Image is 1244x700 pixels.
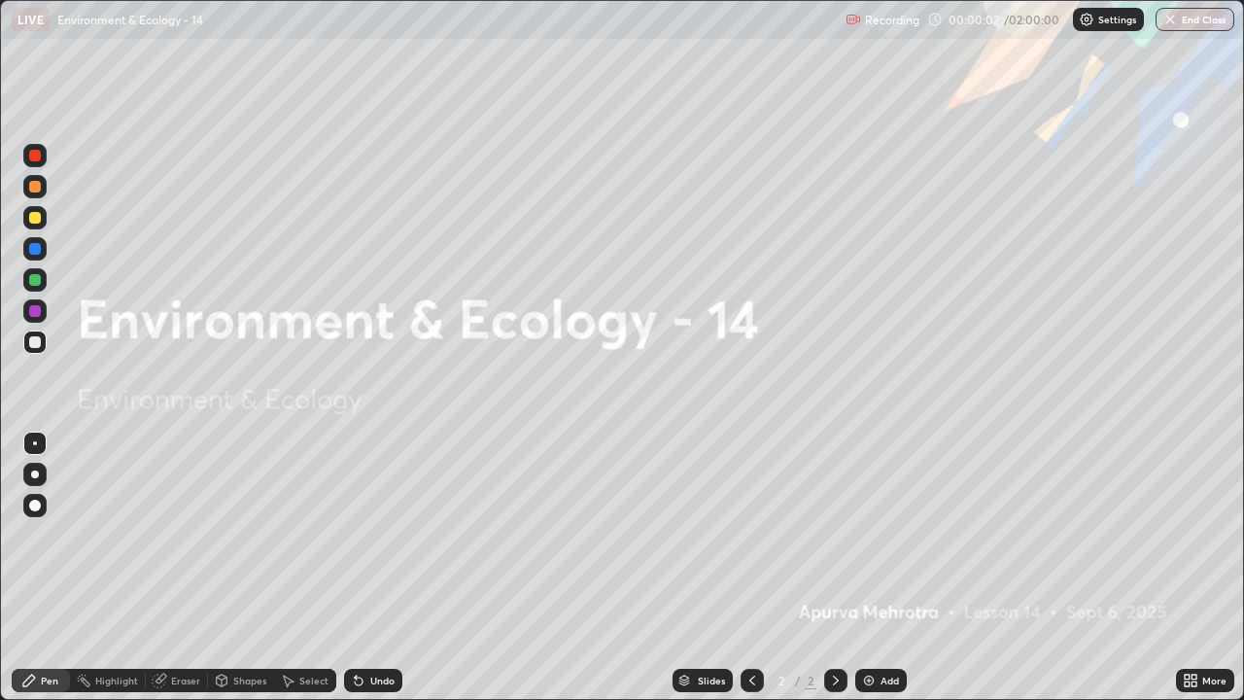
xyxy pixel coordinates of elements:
div: Pen [41,676,58,685]
img: recording.375f2c34.svg [846,12,861,27]
div: Undo [370,676,395,685]
p: LIVE [17,12,44,27]
div: Shapes [233,676,266,685]
p: Settings [1098,15,1136,24]
div: Slides [698,676,725,685]
div: 2 [805,672,816,689]
div: 2 [772,675,791,686]
div: Highlight [95,676,138,685]
p: Recording [865,13,919,27]
p: Environment & Ecology - 14 [57,12,203,27]
img: end-class-cross [1162,12,1178,27]
img: add-slide-button [861,673,877,688]
img: class-settings-icons [1079,12,1094,27]
div: Eraser [171,676,200,685]
button: End Class [1156,8,1234,31]
div: Add [881,676,899,685]
div: / [795,675,801,686]
div: More [1202,676,1227,685]
div: Select [299,676,328,685]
